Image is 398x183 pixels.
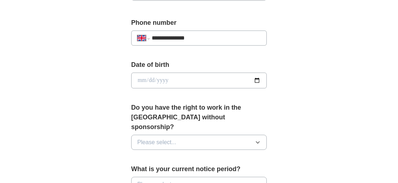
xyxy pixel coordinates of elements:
[137,138,177,147] span: Please select...
[131,103,267,132] label: Do you have the right to work in the [GEOGRAPHIC_DATA] without sponsorship?
[131,60,267,70] label: Date of birth
[131,135,267,150] button: Please select...
[131,18,267,28] label: Phone number
[131,164,267,174] label: What is your current notice period?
